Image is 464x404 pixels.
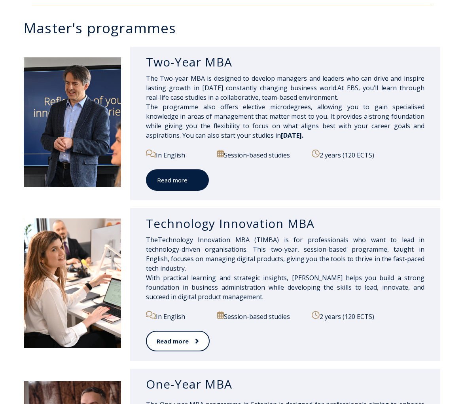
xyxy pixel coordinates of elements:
[146,55,424,70] h3: Two-Year MBA
[241,235,328,244] span: BA (TIMBA) is for profes
[146,331,210,352] a: Read more
[146,169,209,191] a: Read more
[146,216,424,231] h3: Technology Innovation MBA
[217,150,306,160] p: Session-based studies
[281,131,303,140] span: [DATE].
[146,377,424,392] h3: One-Year MBA
[217,311,306,321] p: Session-based studies
[24,57,121,188] img: DSC_2098
[146,150,211,160] p: In English
[24,218,121,349] img: DSC_2558
[146,311,211,321] p: In English
[24,21,448,35] h3: Master's programmes
[312,150,424,160] p: 2 years (120 ECTS)
[146,273,424,301] span: With practical learning and strategic insights, [PERSON_NAME] helps you build a strong foundation...
[182,131,303,140] span: You can also start your studies in
[312,311,424,321] p: 2 years (120 ECTS)
[146,235,424,273] span: sionals who want to lead in technology-driven organisations. This two-year, session-based program...
[146,74,424,140] span: The Two-year MBA is designed to develop managers and leaders who can drive and inspire lasting gr...
[158,235,328,244] span: Technology Innovation M
[146,235,158,244] span: The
